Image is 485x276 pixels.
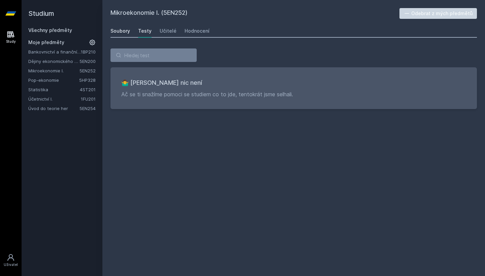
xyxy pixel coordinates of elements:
div: Hodnocení [185,28,209,34]
a: 1FU201 [81,96,96,102]
a: Testy [138,24,152,38]
a: Všechny předměty [28,27,72,33]
a: Mikroekonomie I. [28,67,79,74]
span: Moje předměty [28,39,64,46]
p: Ač se ti snažíme pomoci se studiem co to jde, tentokrát jsme selhali. [121,90,466,98]
div: Soubory [110,28,130,34]
a: 5EN200 [79,59,96,64]
button: Odebrat z mých předmětů [399,8,477,19]
a: Učitelé [160,24,176,38]
a: 1BP210 [81,49,96,55]
a: 5EN254 [79,106,96,111]
a: Účetnictví I. [28,96,81,102]
div: Učitelé [160,28,176,34]
a: Hodnocení [185,24,209,38]
a: Pop-ekonomie [28,77,79,83]
a: 5HP328 [79,77,96,83]
div: Uživatel [4,262,18,267]
a: Statistika [28,86,80,93]
a: Uživatel [1,250,20,271]
a: Soubory [110,24,130,38]
a: Bankovnictví a finanční instituce [28,48,81,55]
a: Úvod do teorie her [28,105,79,112]
h2: Mikroekonomie I. (5EN252) [110,8,399,19]
a: 5EN252 [79,68,96,73]
div: Study [6,39,16,44]
h3: 🤷‍♂️ [PERSON_NAME] nic není [121,78,466,88]
a: 4ST201 [80,87,96,92]
div: Testy [138,28,152,34]
a: Dějiny ekonomického myšlení [28,58,79,65]
a: Study [1,27,20,47]
input: Hledej test [110,48,197,62]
